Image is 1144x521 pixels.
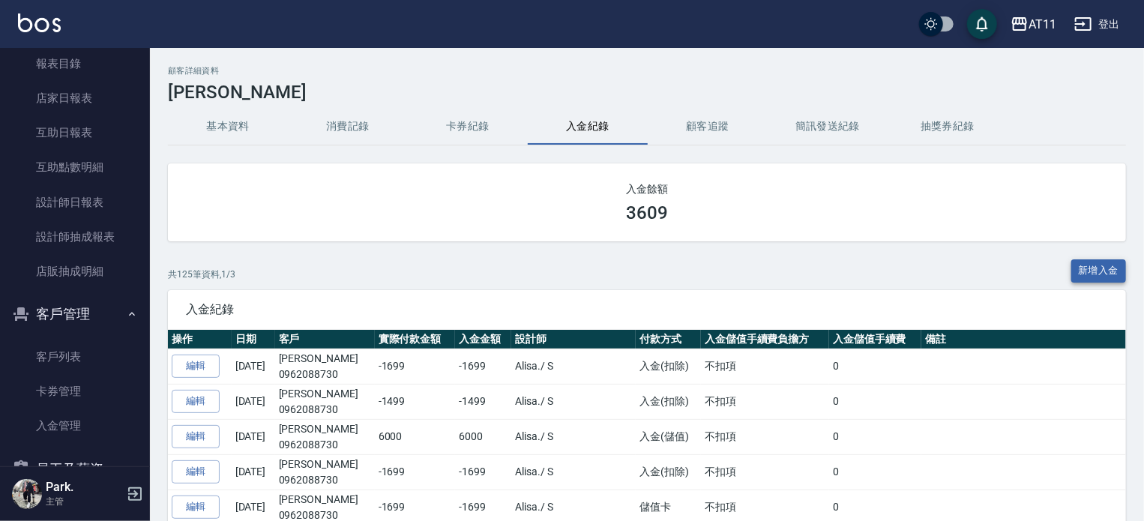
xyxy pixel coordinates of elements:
a: 編輯 [172,460,220,484]
h3: 3609 [626,202,668,223]
h3: [PERSON_NAME] [168,82,1126,103]
td: Alisa. / S [511,349,636,384]
td: Alisa. / S [511,384,636,419]
th: 備註 [921,330,1126,349]
a: 入金管理 [6,409,144,443]
td: 不扣項 [701,384,829,419]
td: [PERSON_NAME] [275,384,375,419]
th: 日期 [232,330,275,349]
td: [DATE] [232,454,275,490]
a: 互助點數明細 [6,150,144,184]
a: 客戶列表 [6,340,144,374]
button: 登出 [1068,10,1126,38]
td: -1699 [455,349,511,384]
p: 共 125 筆資料, 1 / 3 [168,268,235,281]
td: [DATE] [232,384,275,419]
a: 報表目錄 [6,46,144,81]
p: 0962088730 [279,367,371,382]
a: 設計師日報表 [6,185,144,220]
a: 編輯 [172,355,220,378]
button: 入金紀錄 [528,109,648,145]
td: Alisa. / S [511,419,636,454]
td: -1699 [375,349,455,384]
p: 0962088730 [279,402,371,418]
td: -1499 [455,384,511,419]
button: 抽獎券紀錄 [888,109,1008,145]
td: [PERSON_NAME] [275,454,375,490]
span: 入金紀錄 [186,302,1108,317]
button: 員工及薪資 [6,450,144,489]
p: 0962088730 [279,437,371,453]
td: 0 [829,384,921,419]
th: 入金儲值手續費負擔方 [701,330,829,349]
button: 消費記錄 [288,109,408,145]
button: save [967,9,997,39]
th: 設計師 [511,330,636,349]
p: 主管 [46,495,122,508]
a: 店家日報表 [6,81,144,115]
td: -1699 [455,454,511,490]
img: Person [12,479,42,509]
a: 互助日報表 [6,115,144,150]
p: 0962088730 [279,472,371,488]
td: [PERSON_NAME] [275,419,375,454]
td: 入金(扣除) [636,454,701,490]
h2: 入金餘額 [186,181,1108,196]
td: 入金(扣除) [636,384,701,419]
th: 入金儲值手續費 [829,330,921,349]
td: 不扣項 [701,454,829,490]
button: 客戶管理 [6,295,144,334]
td: [DATE] [232,349,275,384]
th: 操作 [168,330,232,349]
img: Logo [18,13,61,32]
th: 實際付款金額 [375,330,455,349]
td: [DATE] [232,419,275,454]
button: AT11 [1005,9,1062,40]
td: 不扣項 [701,419,829,454]
button: 基本資料 [168,109,288,145]
button: 新增入金 [1071,259,1127,283]
th: 付款方式 [636,330,701,349]
button: 顧客追蹤 [648,109,768,145]
a: 編輯 [172,425,220,448]
td: 0 [829,349,921,384]
a: 卡券管理 [6,374,144,409]
td: Alisa. / S [511,454,636,490]
div: AT11 [1029,15,1056,34]
a: 店販抽成明細 [6,254,144,289]
th: 入金金額 [455,330,511,349]
th: 客戶 [275,330,375,349]
td: 6000 [375,419,455,454]
a: 設計師抽成報表 [6,220,144,254]
a: 編輯 [172,496,220,519]
h5: Park. [46,480,122,495]
td: 6000 [455,419,511,454]
td: 0 [829,419,921,454]
td: -1699 [375,454,455,490]
button: 簡訊發送紀錄 [768,109,888,145]
button: 卡券紀錄 [408,109,528,145]
td: 不扣項 [701,349,829,384]
td: -1499 [375,384,455,419]
td: 入金(扣除) [636,349,701,384]
td: 0 [829,454,921,490]
td: 入金(儲值) [636,419,701,454]
h2: 顧客詳細資料 [168,66,1126,76]
a: 編輯 [172,390,220,413]
td: [PERSON_NAME] [275,349,375,384]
